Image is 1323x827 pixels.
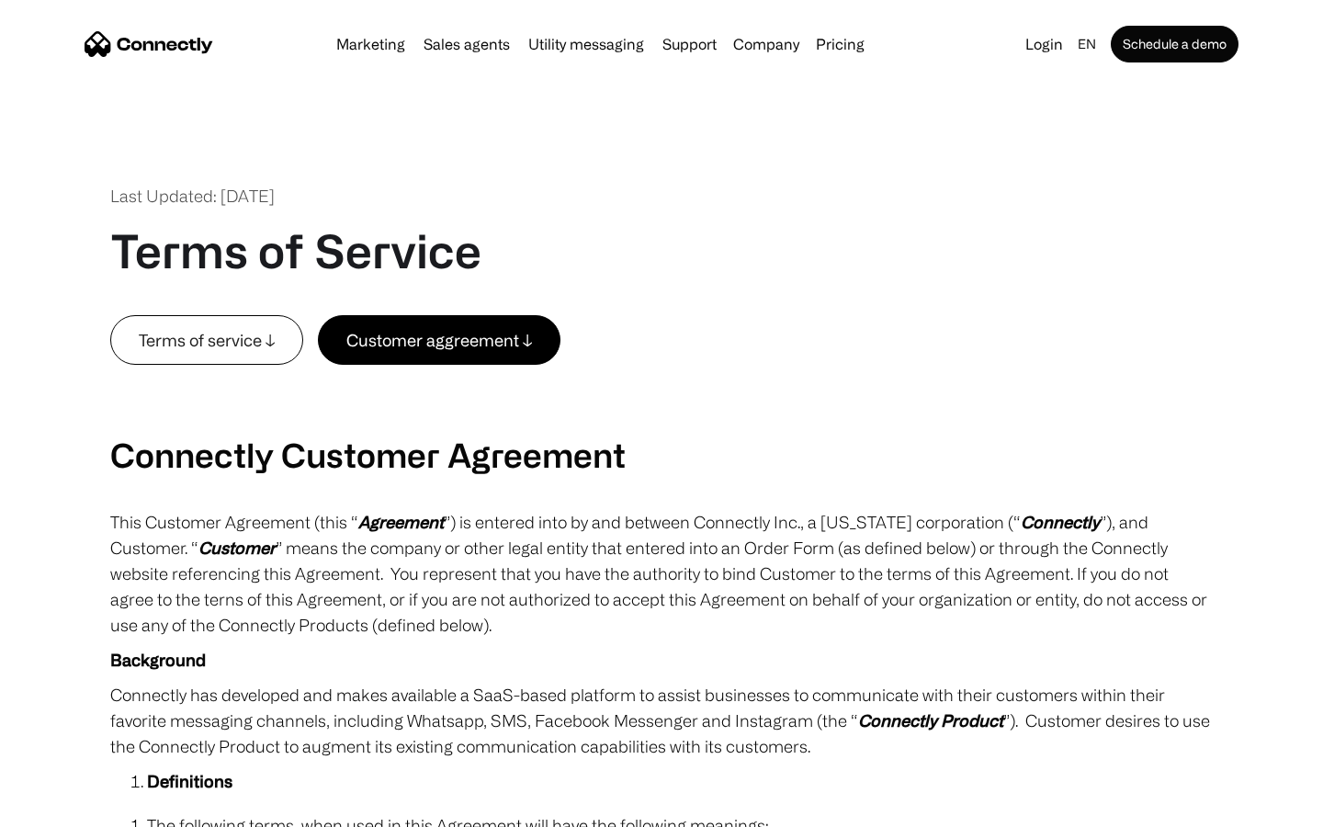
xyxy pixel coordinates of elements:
[1018,31,1070,57] a: Login
[416,37,517,51] a: Sales agents
[1021,513,1100,531] em: Connectly
[110,365,1213,391] p: ‍
[358,513,444,531] em: Agreement
[1070,31,1107,57] div: en
[346,327,532,353] div: Customer aggreement ↓
[1078,31,1096,57] div: en
[808,37,872,51] a: Pricing
[858,711,1003,730] em: Connectly Product
[110,682,1213,759] p: Connectly has developed and makes available a SaaS-based platform to assist businesses to communi...
[110,223,481,278] h1: Terms of Service
[147,772,232,790] strong: Definitions
[655,37,724,51] a: Support
[110,435,1213,474] h2: Connectly Customer Agreement
[198,538,276,557] em: Customer
[110,651,206,669] strong: Background
[37,795,110,821] ul: Language list
[18,793,110,821] aside: Language selected: English
[329,37,413,51] a: Marketing
[733,31,799,57] div: Company
[1111,26,1238,62] a: Schedule a demo
[110,184,275,209] div: Last Updated: [DATE]
[521,37,651,51] a: Utility messaging
[110,400,1213,425] p: ‍
[728,31,805,57] div: Company
[110,509,1213,638] p: This Customer Agreement (this “ ”) is entered into by and between Connectly Inc., a [US_STATE] co...
[85,30,213,58] a: home
[139,327,275,353] div: Terms of service ↓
